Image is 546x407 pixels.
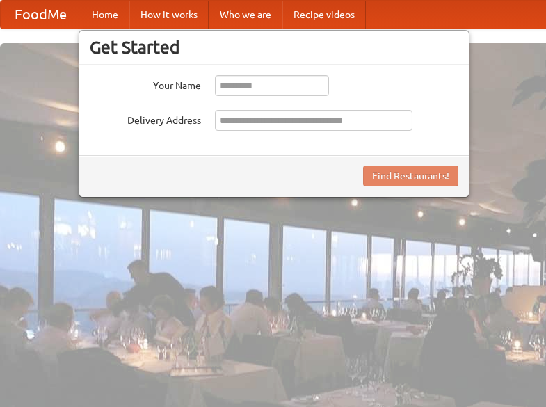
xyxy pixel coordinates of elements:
[90,75,201,93] label: Your Name
[363,166,458,186] button: Find Restaurants!
[90,37,458,58] h3: Get Started
[209,1,282,29] a: Who we are
[282,1,366,29] a: Recipe videos
[81,1,129,29] a: Home
[1,1,81,29] a: FoodMe
[90,110,201,127] label: Delivery Address
[129,1,209,29] a: How it works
